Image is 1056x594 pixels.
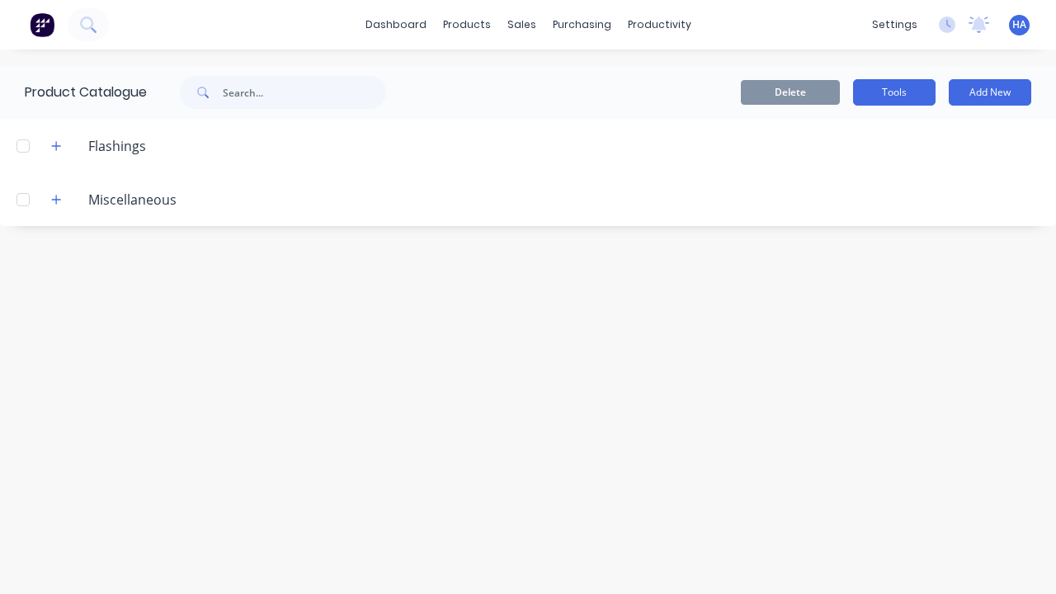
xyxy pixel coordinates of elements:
a: dashboard [357,12,435,37]
div: purchasing [544,12,620,37]
div: sales [499,12,544,37]
button: Tools [853,79,936,106]
div: settings [864,12,926,37]
button: Delete [741,80,840,105]
img: Factory [30,12,54,37]
div: Miscellaneous [75,190,190,210]
button: Add New [949,79,1031,106]
input: Search... [223,76,386,109]
div: productivity [620,12,700,37]
div: products [435,12,499,37]
div: Flashings [75,136,159,156]
span: HA [1012,17,1026,32]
